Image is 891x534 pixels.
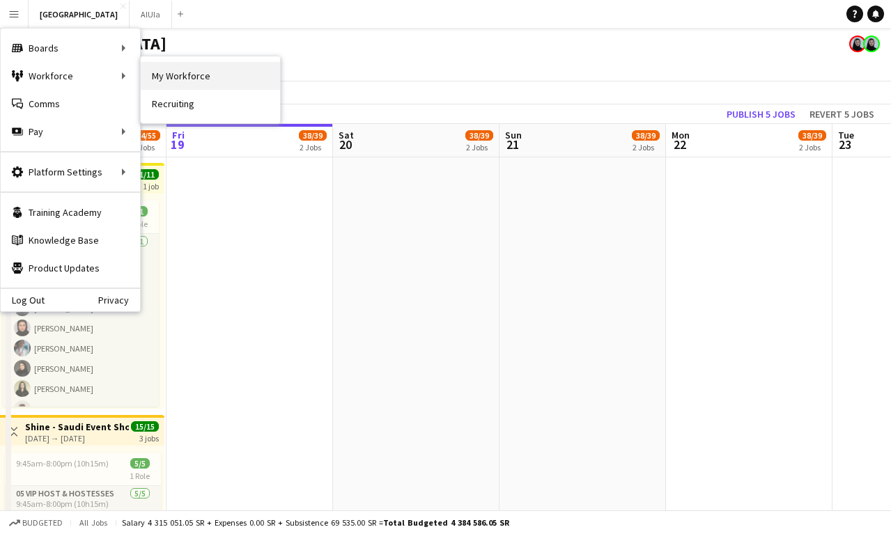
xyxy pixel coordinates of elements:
div: 4 Jobs [133,142,160,152]
span: 9:45am-8:00pm (10h15m) [16,458,109,469]
span: Mon [672,129,690,141]
div: 2 Jobs [300,142,326,152]
span: Tue [838,129,854,141]
span: Budgeted [22,518,63,528]
div: Boards [1,34,140,62]
div: 2 Jobs [466,142,493,152]
span: Fri [172,129,185,141]
a: Knowledge Base [1,226,140,254]
button: AlUla [130,1,172,28]
div: Platform Settings [1,158,140,186]
a: Log Out [1,295,45,306]
span: 22 [669,136,690,152]
span: All jobs [77,517,110,528]
a: Training Academy [1,198,140,226]
a: Product Updates [1,254,140,282]
app-user-avatar: Deemah Bin Hayan [849,36,866,52]
button: Budgeted [7,515,65,531]
div: [DATE] → [DATE] [25,433,129,443]
div: 1 job [143,180,159,191]
div: Pay [1,118,140,146]
a: Comms [1,90,140,118]
a: Privacy [98,295,140,306]
span: Sat [339,129,354,141]
div: 2 Jobs [799,142,826,152]
span: 54/55 [132,130,160,141]
a: Recruiting [141,90,280,118]
span: 1 Role [130,471,150,481]
span: 15/15 [131,421,159,432]
button: Publish 5 jobs [721,105,801,123]
span: 38/39 [465,130,493,141]
button: Revert 5 jobs [804,105,880,123]
app-card-role: 04 Host & Hostesses11/1110:00am-5:00pm (7h)[PERSON_NAME][PERSON_NAME][PERSON_NAME][PERSON_NAME][P... [3,234,159,483]
span: Total Budgeted 4 384 586.05 SR [383,517,509,528]
a: My Workforce [141,62,280,90]
span: 11/11 [131,169,159,180]
span: 19 [170,136,185,152]
app-user-avatar: Deemah Bin Hayan [863,36,880,52]
div: 3 jobs [139,432,159,443]
h3: Shine - Saudi Event Show [25,421,129,433]
span: 38/39 [798,130,826,141]
span: 21 [503,136,522,152]
span: 23 [836,136,854,152]
button: [GEOGRAPHIC_DATA] [29,1,130,28]
div: Salary 4 315 051.05 SR + Expenses 0.00 SR + Subsistence 69 535.00 SR = [122,517,509,528]
span: 20 [336,136,354,152]
span: 5/5 [130,458,150,469]
div: Workforce [1,62,140,90]
div: 2 Jobs [633,142,659,152]
span: Sun [505,129,522,141]
span: 38/39 [632,130,660,141]
span: 38/39 [299,130,327,141]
